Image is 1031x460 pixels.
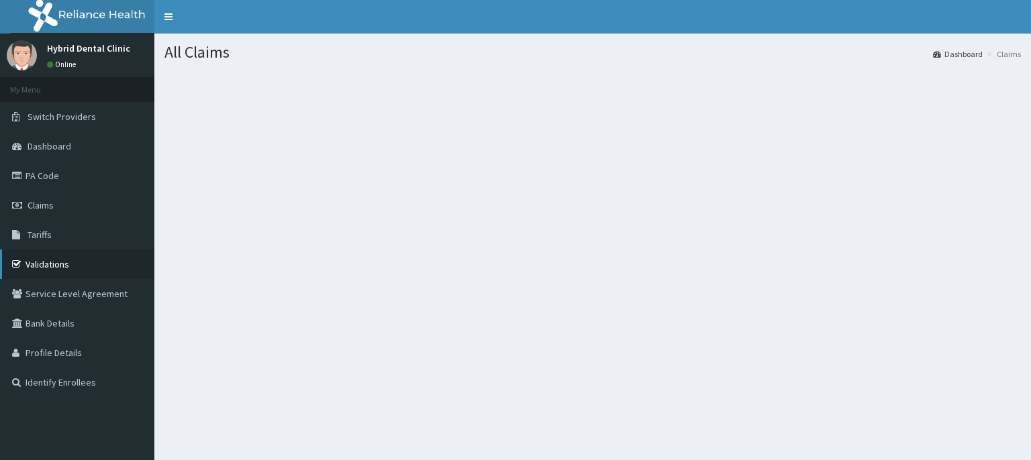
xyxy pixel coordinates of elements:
[28,229,52,241] span: Tariffs
[47,44,130,53] p: Hybrid Dental Clinic
[28,140,71,152] span: Dashboard
[28,111,96,123] span: Switch Providers
[7,40,37,70] img: User Image
[47,60,79,69] a: Online
[28,199,54,211] span: Claims
[164,44,1021,61] h1: All Claims
[984,48,1021,60] li: Claims
[933,48,983,60] a: Dashboard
